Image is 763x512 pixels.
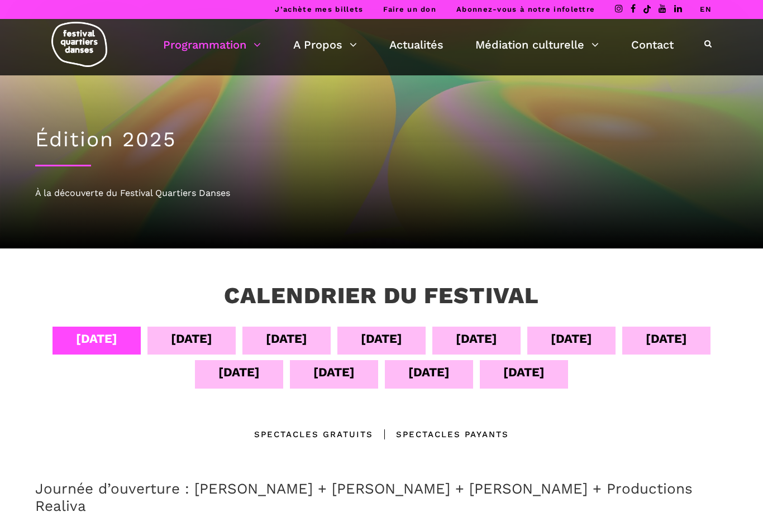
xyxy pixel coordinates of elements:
a: Médiation culturelle [475,35,599,54]
a: Faire un don [383,5,436,13]
a: Abonnez-vous à notre infolettre [456,5,595,13]
div: [DATE] [218,362,260,382]
div: [DATE] [313,362,355,382]
a: A Propos [293,35,357,54]
h1: Édition 2025 [35,127,728,152]
div: [DATE] [361,329,402,348]
a: EN [700,5,712,13]
div: Spectacles Payants [373,428,509,441]
div: [DATE] [503,362,545,382]
div: [DATE] [408,362,450,382]
div: [DATE] [76,329,117,348]
div: [DATE] [646,329,687,348]
a: J’achète mes billets [275,5,363,13]
div: [DATE] [456,329,497,348]
a: Programmation [163,35,261,54]
a: Contact [631,35,674,54]
img: logo-fqd-med [51,22,107,67]
div: [DATE] [551,329,592,348]
h3: Calendrier du festival [224,282,539,310]
div: À la découverte du Festival Quartiers Danses [35,186,728,200]
div: [DATE] [266,329,307,348]
a: Actualités [389,35,444,54]
div: [DATE] [171,329,212,348]
div: Spectacles gratuits [254,428,373,441]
